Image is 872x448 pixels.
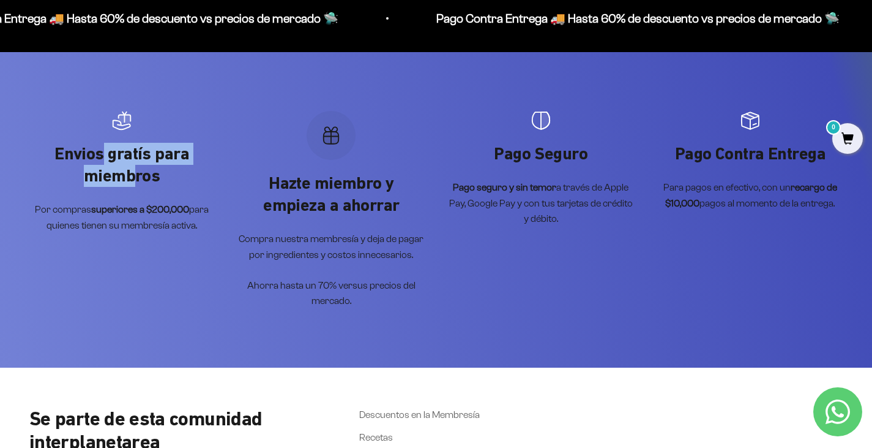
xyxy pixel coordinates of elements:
p: Para pagos en efectivo, con un pagos al momento de la entrega. [658,180,843,211]
p: Compra nuestra membresía y deja de pagar por ingredientes y costos innecesarios. [239,231,423,262]
p: a través de Apple Pay, Google Pay y con tus tarjetas de crédito y débito. [449,180,633,227]
strong: recargo de $10,000 [665,182,837,208]
strong: Pago seguro y sin temor [453,182,556,192]
p: Envios gratís para miembros [29,143,214,188]
div: Artículo 4 de 4 [658,111,843,211]
p: Pago Contra Entrega 🚚 Hasta 60% de descuento vs precios de mercado 🛸 [436,9,840,28]
mark: 0 [826,120,841,135]
div: Artículo 2 de 4 [239,111,423,309]
p: Pago Seguro [449,143,633,165]
p: Hazte miembro y empieza a ahorrar [239,172,423,217]
a: 0 [832,133,863,146]
a: Descuentos en la Membresía [359,407,480,423]
p: Pago Contra Entrega [658,143,843,165]
p: Ahorra hasta un 70% versus precios del mercado. [239,278,423,309]
div: Artículo 1 de 4 [29,111,214,233]
div: Artículo 3 de 4 [449,111,633,227]
strong: superiores a $200,000 [91,204,189,215]
a: Recetas [359,430,393,446]
p: Por compras para quienes tienen su membresía activa. [29,202,214,233]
